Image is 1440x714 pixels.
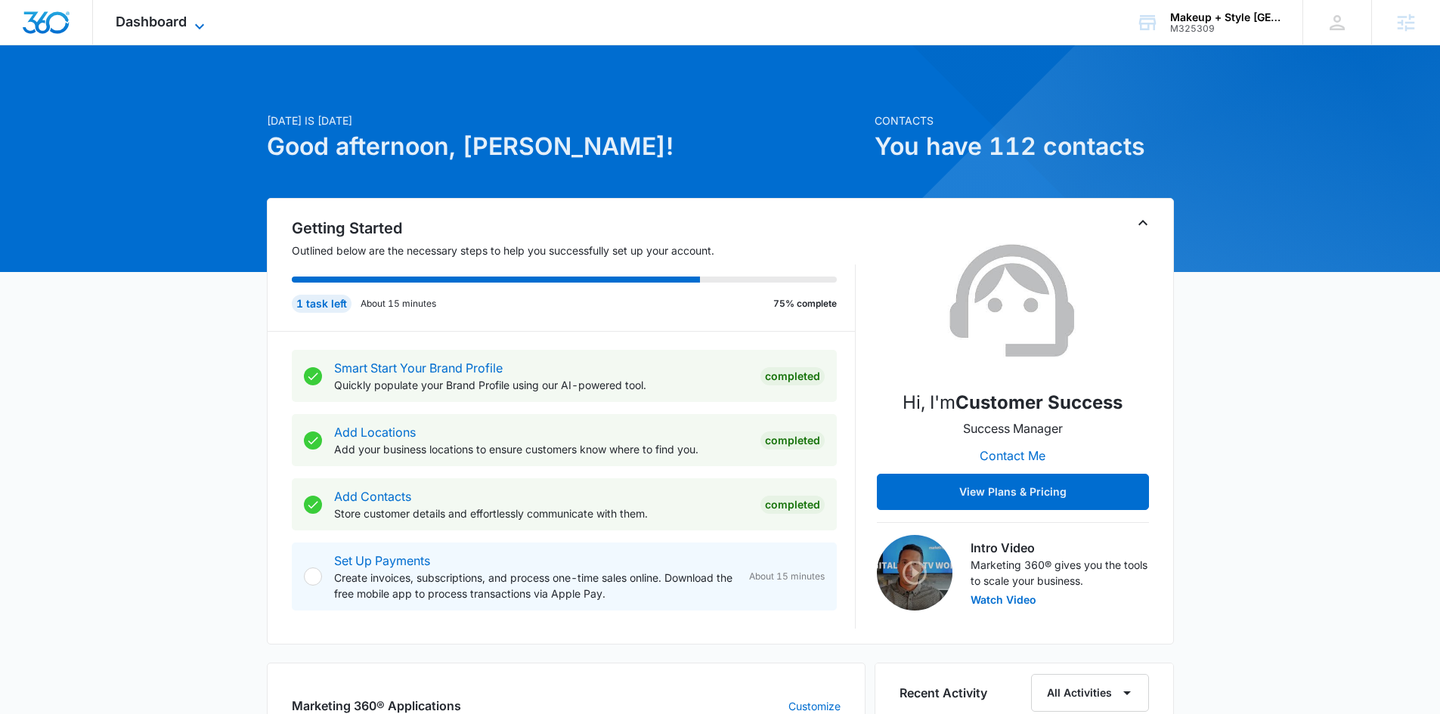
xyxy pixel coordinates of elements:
[292,243,856,258] p: Outlined below are the necessary steps to help you successfully set up your account.
[116,14,187,29] span: Dashboard
[875,113,1174,128] p: Contacts
[965,437,1061,474] button: Contact Me
[955,391,1123,413] strong: Customer Success
[760,431,825,450] div: Completed
[1170,23,1281,34] div: account id
[334,441,748,457] p: Add your business locations to ensure customers know where to find you.
[877,474,1149,510] button: View Plans & Pricing
[903,389,1123,416] p: Hi, I'm
[1134,214,1152,232] button: Toggle Collapse
[267,113,866,128] p: [DATE] is [DATE]
[749,570,825,583] span: About 15 minutes
[334,505,748,521] p: Store customer details and effortlessly communicate with them.
[760,367,825,385] div: Completed
[361,297,436,311] p: About 15 minutes
[773,297,837,311] p: 75% complete
[1031,674,1149,712] button: All Activities
[292,217,856,240] h2: Getting Started
[334,377,748,393] p: Quickly populate your Brand Profile using our AI-powered tool.
[292,295,351,313] div: 1 task left
[334,553,430,568] a: Set Up Payments
[334,425,416,440] a: Add Locations
[334,360,503,376] a: Smart Start Your Brand Profile
[937,226,1089,377] img: Customer Success
[877,535,952,610] img: Intro Video
[788,698,841,714] a: Customize
[334,489,411,504] a: Add Contacts
[971,595,1036,605] button: Watch Video
[760,496,825,514] div: Completed
[963,419,1063,437] p: Success Manager
[900,684,987,702] h6: Recent Activity
[971,557,1149,589] p: Marketing 360® gives you the tools to scale your business.
[971,539,1149,557] h3: Intro Video
[1170,11,1281,23] div: account name
[875,128,1174,165] h1: You have 112 contacts
[267,128,866,165] h1: Good afternoon, [PERSON_NAME]!
[334,570,737,601] p: Create invoices, subscriptions, and process one-time sales online. Download the free mobile app t...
